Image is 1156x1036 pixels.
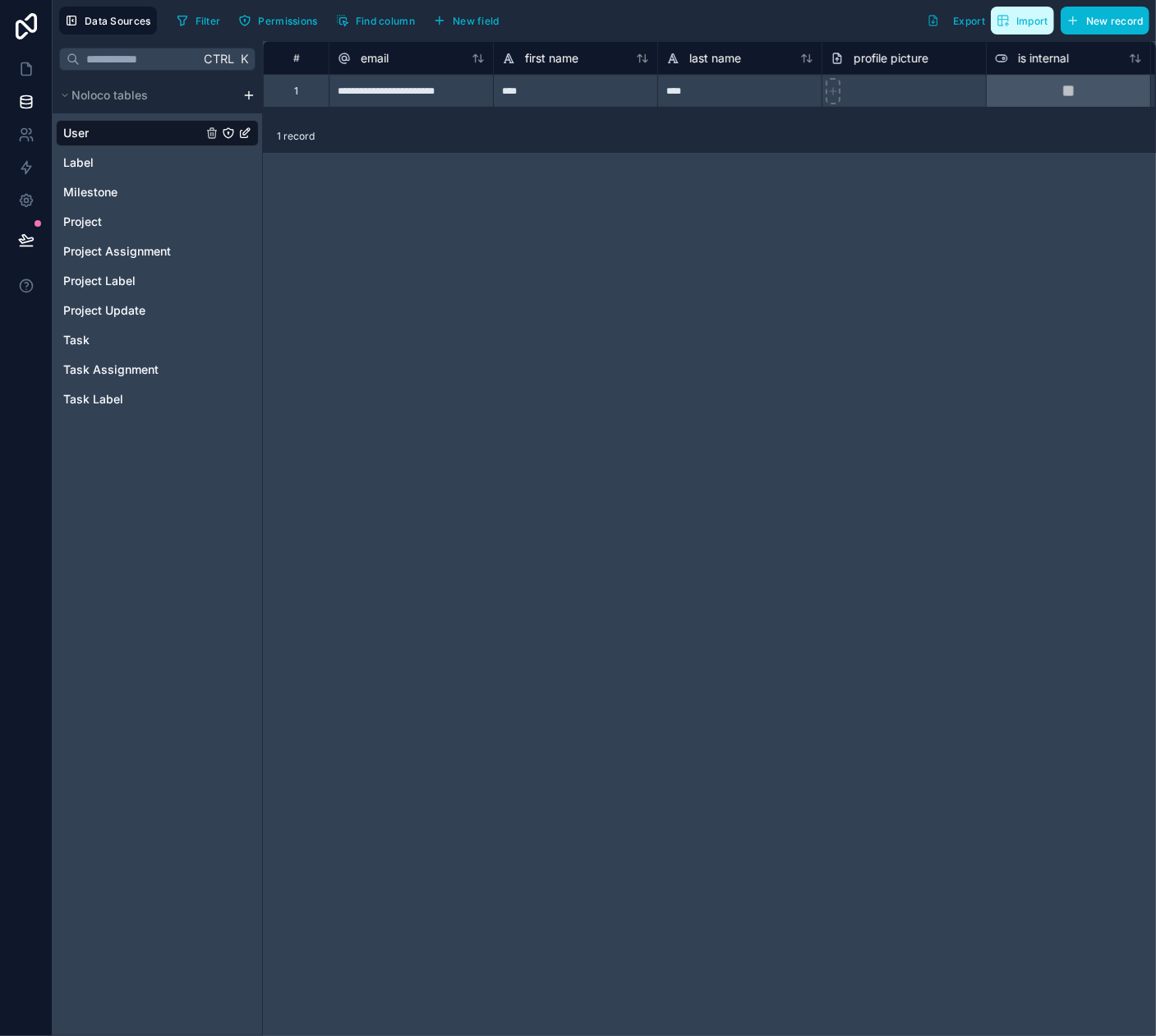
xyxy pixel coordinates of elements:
[330,8,421,33] button: Find column
[854,50,928,67] span: profile picture
[233,8,323,33] button: Permissions
[361,50,389,67] span: email
[921,7,991,35] button: Export
[59,7,157,35] button: Data Sources
[233,8,329,33] a: Permissions
[294,85,298,98] div: 1
[238,53,250,65] span: K
[689,50,741,67] span: last name
[1054,7,1149,35] a: New record
[277,130,315,143] span: 1 record
[1086,15,1144,27] span: New record
[356,15,415,27] span: Find column
[427,8,505,33] button: New field
[453,15,500,27] span: New field
[525,50,578,67] span: first name
[170,8,227,33] button: Filter
[276,52,316,64] div: #
[196,15,221,27] span: Filter
[85,15,151,27] span: Data Sources
[1061,7,1149,35] button: New record
[202,48,236,69] span: Ctrl
[991,7,1054,35] button: Import
[258,15,317,27] span: Permissions
[953,15,985,27] span: Export
[1016,15,1048,27] span: Import
[1018,50,1069,67] span: is internal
